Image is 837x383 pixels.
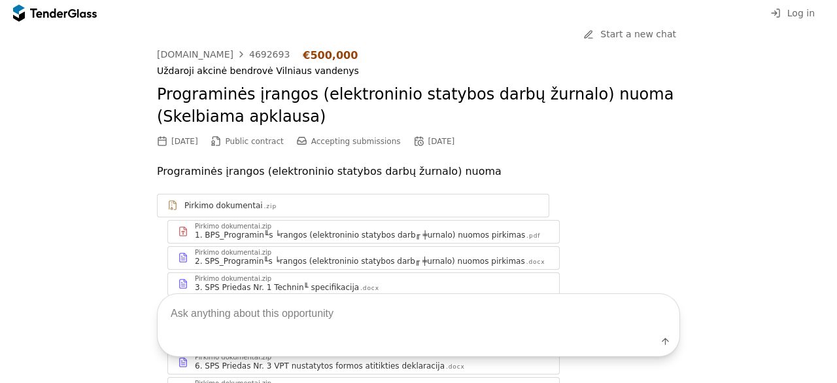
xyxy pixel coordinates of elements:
a: [DOMAIN_NAME]4692693 [157,49,290,60]
div: €500,000 [303,49,358,62]
h2: Programinės įrangos (elektroninio statybos darbų žurnalo) nuoma (Skelbiama apklausa) [157,84,680,128]
div: .pdf [526,232,540,240]
button: Log in [766,5,819,22]
div: [DATE] [428,137,455,146]
div: [DOMAIN_NAME] [157,50,233,59]
span: Public contract [226,137,284,146]
div: Pirkimo dokumentai.zip [195,223,271,230]
div: Pirkimo dokumentai [184,200,263,211]
a: Pirkimo dokumentai.zip [157,194,549,217]
span: Accepting submissions [311,137,401,146]
div: .zip [264,202,277,211]
p: Programinės įrangos (elektroninio statybos darbų žurnalo) nuoma [157,162,680,181]
div: 1. BPS_Programin╙s ╘rangos (elektroninio statybos darb╓ ╪urnalo) nuomos pirkimas [195,230,525,240]
a: Start a new chat [579,26,680,43]
div: [DATE] [171,137,198,146]
a: Pirkimo dokumentai.zip1. BPS_Programin╙s ╘rangos (elektroninio statybos darb╓ ╪urnalo) nuomos pir... [167,220,560,244]
div: Pirkimo dokumentai.zip [195,249,271,256]
span: Log in [787,8,815,18]
div: Uždaroji akcinė bendrovė Vilniaus vandenys [157,65,680,77]
div: .docx [526,258,545,266]
span: Start a new chat [600,29,676,39]
div: 4692693 [249,50,290,59]
a: Pirkimo dokumentai.zip2. SPS_Programin╙s ╘rangos (elektroninio statybos darb╓ ╪urnalo) nuomos pir... [167,246,560,270]
div: 2. SPS_Programin╙s ╘rangos (elektroninio statybos darb╓ ╪urnalo) nuomos pirkimas [195,256,525,266]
